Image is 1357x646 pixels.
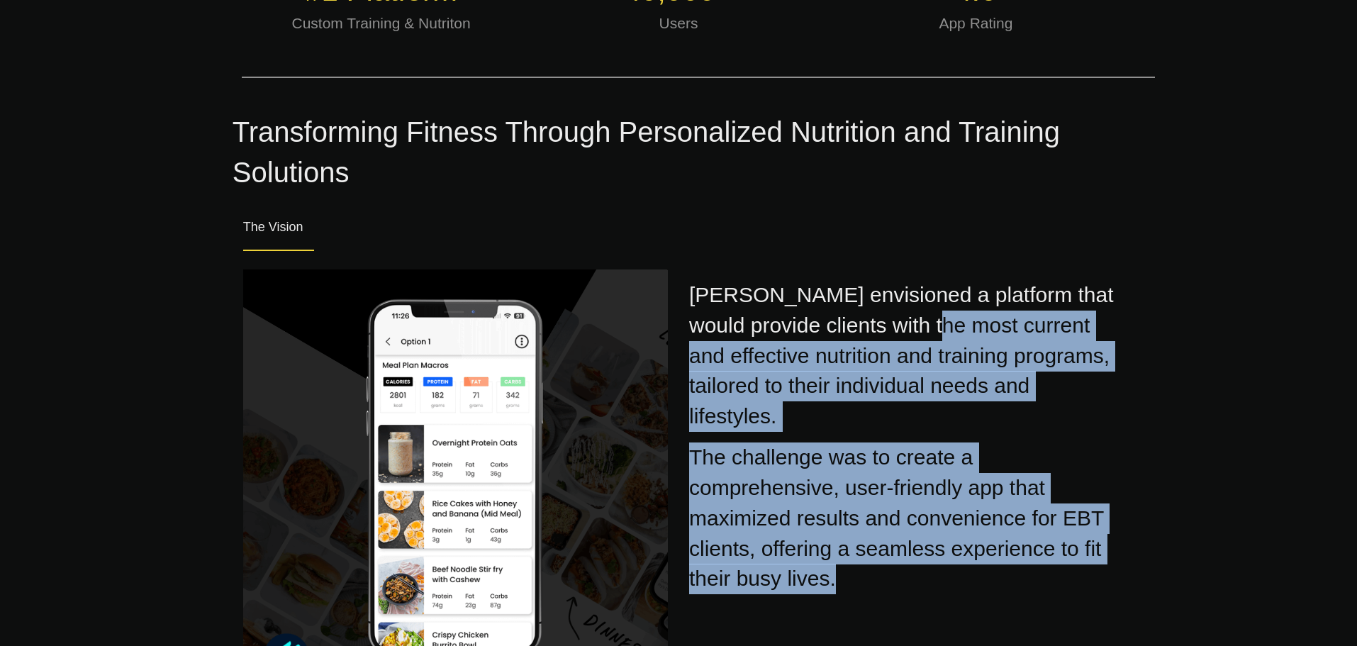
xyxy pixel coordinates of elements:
[540,12,816,35] div: Users
[243,12,519,35] div: Custom Training & Nutriton
[689,432,1114,594] div: The challenge was to create a comprehensive, user-friendly app that maximized results and conveni...
[243,193,1114,250] div: The Vision
[689,269,1114,432] div: [PERSON_NAME] envisioned a platform that would provide clients with the most current and effectiv...
[233,98,1124,193] div: Transforming Fitness Through Personalized Nutrition and Training Solutions
[838,12,1114,35] div: App Rating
